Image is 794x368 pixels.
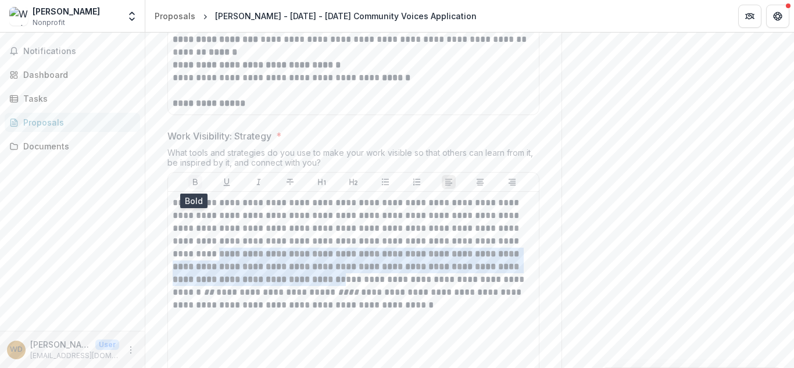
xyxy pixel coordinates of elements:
button: Open entity switcher [124,5,140,28]
button: Partners [738,5,761,28]
div: Proposals [155,10,195,22]
button: Underline [220,175,234,189]
button: Bullet List [378,175,392,189]
button: Align Center [473,175,487,189]
button: Get Help [766,5,789,28]
span: Nonprofit [33,17,65,28]
p: [PERSON_NAME] [30,338,91,351]
div: What tools and strategies do you use to make your work visible so that others can learn from it, ... [167,148,539,172]
a: Dashboard [5,65,140,84]
button: More [124,343,138,357]
div: [PERSON_NAME] [33,5,100,17]
span: Notifications [23,47,135,56]
div: Tasks [23,92,131,105]
div: Proposals [23,116,131,128]
a: Documents [5,137,140,156]
button: Bold [188,175,202,189]
div: Dashboard [23,69,131,81]
button: Notifications [5,42,140,60]
button: Heading 1 [315,175,329,189]
div: Documents [23,140,131,152]
button: Italicize [252,175,266,189]
a: Tasks [5,89,140,108]
button: Align Left [442,175,456,189]
p: Work Visibility: Strategy [167,129,271,143]
a: Proposals [5,113,140,132]
p: [EMAIL_ADDRESS][DOMAIN_NAME] [30,351,119,361]
button: Ordered List [410,175,424,189]
div: [PERSON_NAME] - [DATE] - [DATE] Community Voices Application [215,10,477,22]
button: Heading 2 [346,175,360,189]
nav: breadcrumb [150,8,481,24]
button: Align Right [505,175,519,189]
img: Wynter Downing [9,7,28,26]
div: Wynter Downing [10,346,23,353]
p: User [95,340,119,350]
button: Strike [283,175,297,189]
a: Proposals [150,8,200,24]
